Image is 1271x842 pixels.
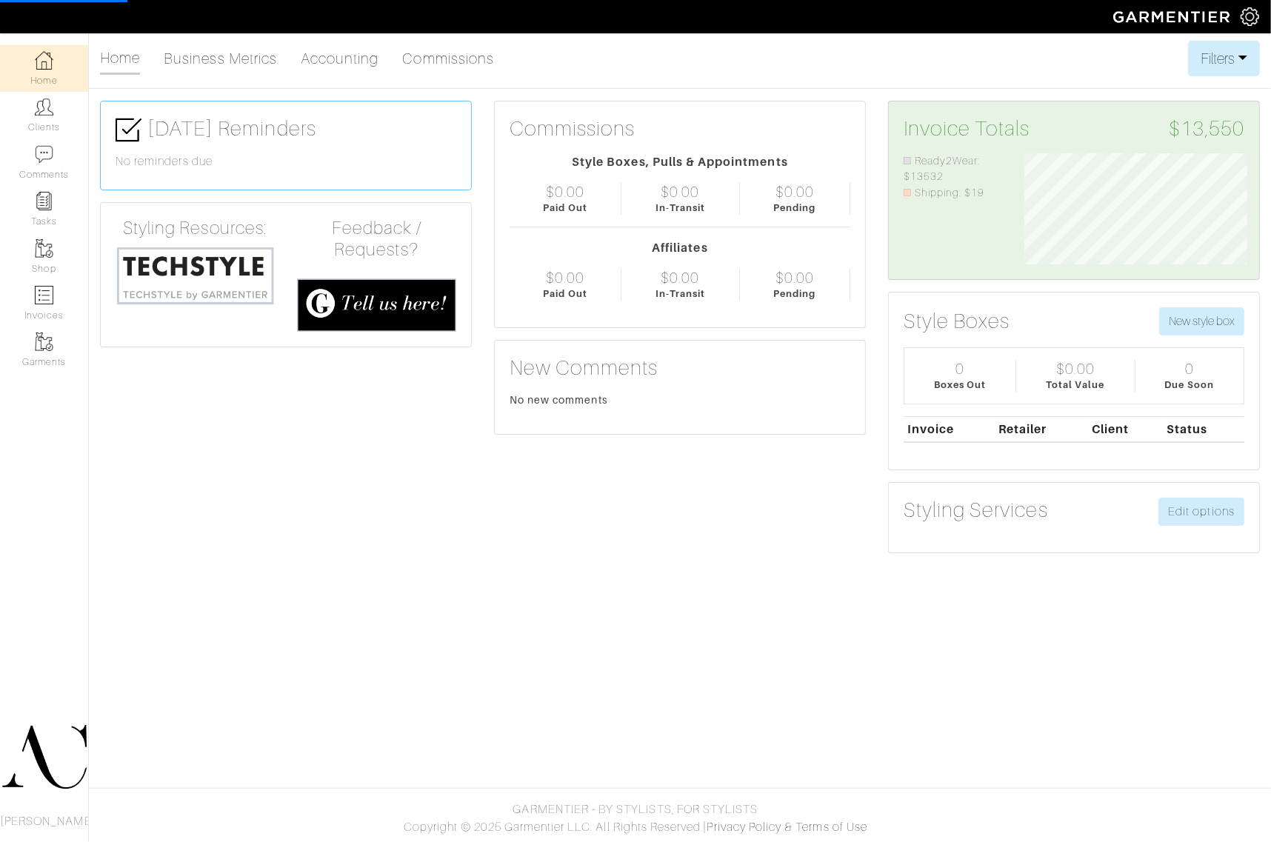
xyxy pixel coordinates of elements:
a: Privacy Policy & Terms of Use [707,821,867,834]
li: Shipping: $19 [904,185,1002,201]
div: Pending [773,201,815,215]
div: Boxes Out [934,378,986,392]
img: comment-icon-a0a6a9ef722e966f86d9cbdc48e553b5cf19dbc54f86b18d962a5391bc8f6eb6.png [35,145,53,164]
div: $0.00 [1056,360,1095,378]
div: $0.00 [546,269,584,287]
div: $0.00 [661,183,699,201]
div: Pending [773,287,815,301]
div: Paid Out [543,201,587,215]
div: $0.00 [775,183,814,201]
div: $0.00 [546,183,584,201]
th: Client [1088,416,1163,442]
th: Status [1163,416,1244,442]
div: $0.00 [661,269,699,287]
div: Affiliates [510,239,850,257]
div: 0 [955,360,964,378]
button: Filters [1188,41,1260,76]
img: feedback_requests-3821251ac2bd56c73c230f3229a5b25d6eb027adea667894f41107c140538ee0.png [297,278,456,332]
div: Paid Out [543,287,587,301]
div: In-Transit [655,201,706,215]
div: No new comments [510,392,850,407]
li: Ready2Wear: $13532 [904,153,1002,185]
h3: Invoice Totals [904,116,1244,141]
img: garments-icon-b7da505a4dc4fd61783c78ac3ca0ef83fa9d6f193b1c9dc38574b1d14d53ca28.png [35,239,53,258]
h3: New Comments [510,355,850,381]
h3: Commissions [510,116,635,141]
div: $0.00 [775,269,814,287]
a: Accounting [301,44,379,73]
h4: Styling Resources: [116,218,275,239]
a: Edit options [1158,498,1244,526]
h3: Styling Services [904,498,1048,523]
h6: No reminders due [116,155,456,169]
button: New style box [1159,307,1244,335]
span: Copyright © 2025 Garmentier LLC. All Rights Reserved. [404,821,704,834]
div: Style Boxes, Pulls & Appointments [510,153,850,171]
div: Due Soon [1165,378,1214,392]
div: In-Transit [655,287,706,301]
a: Business Metrics [164,44,277,73]
img: clients-icon-6bae9207a08558b7cb47a8932f037763ab4055f8c8b6bfacd5dc20c3e0201464.png [35,98,53,116]
img: check-box-icon-36a4915ff3ba2bd8f6e4f29bc755bb66becd62c870f447fc0dd1365fcfddab58.png [116,117,141,143]
img: garmentier-logo-header-white-b43fb05a5012e4ada735d5af1a66efaba907eab6374d6393d1fbf88cb4ef424d.png [1106,4,1241,30]
img: garments-icon-b7da505a4dc4fd61783c78ac3ca0ef83fa9d6f193b1c9dc38574b1d14d53ca28.png [35,333,53,351]
h4: Feedback / Requests? [297,218,456,261]
div: 0 [1185,360,1194,378]
img: orders-icon-0abe47150d42831381b5fb84f609e132dff9fe21cb692f30cb5eec754e2cba89.png [35,286,53,304]
img: gear-icon-white-bd11855cb880d31180b6d7d6211b90ccbf57a29d726f0c71d8c61bd08dd39cc2.png [1241,7,1259,26]
a: Commissions [403,44,495,73]
img: dashboard-icon-dbcd8f5a0b271acd01030246c82b418ddd0df26cd7fceb0bd07c9910d44c42f6.png [35,51,53,70]
h3: Style Boxes [904,309,1010,334]
img: techstyle-93310999766a10050dc78ceb7f971a75838126fd19372ce40ba20cdf6a89b94b.png [116,245,275,306]
img: reminder-icon-8004d30b9f0a5d33ae49ab947aed9ed385cf756f9e5892f1edd6e32f2345188e.png [35,192,53,210]
th: Retailer [995,416,1088,442]
h3: [DATE] Reminders [116,116,456,143]
a: Home [100,43,140,75]
span: $13,550 [1170,116,1244,141]
div: Total Value [1046,378,1105,392]
th: Invoice [904,416,995,442]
